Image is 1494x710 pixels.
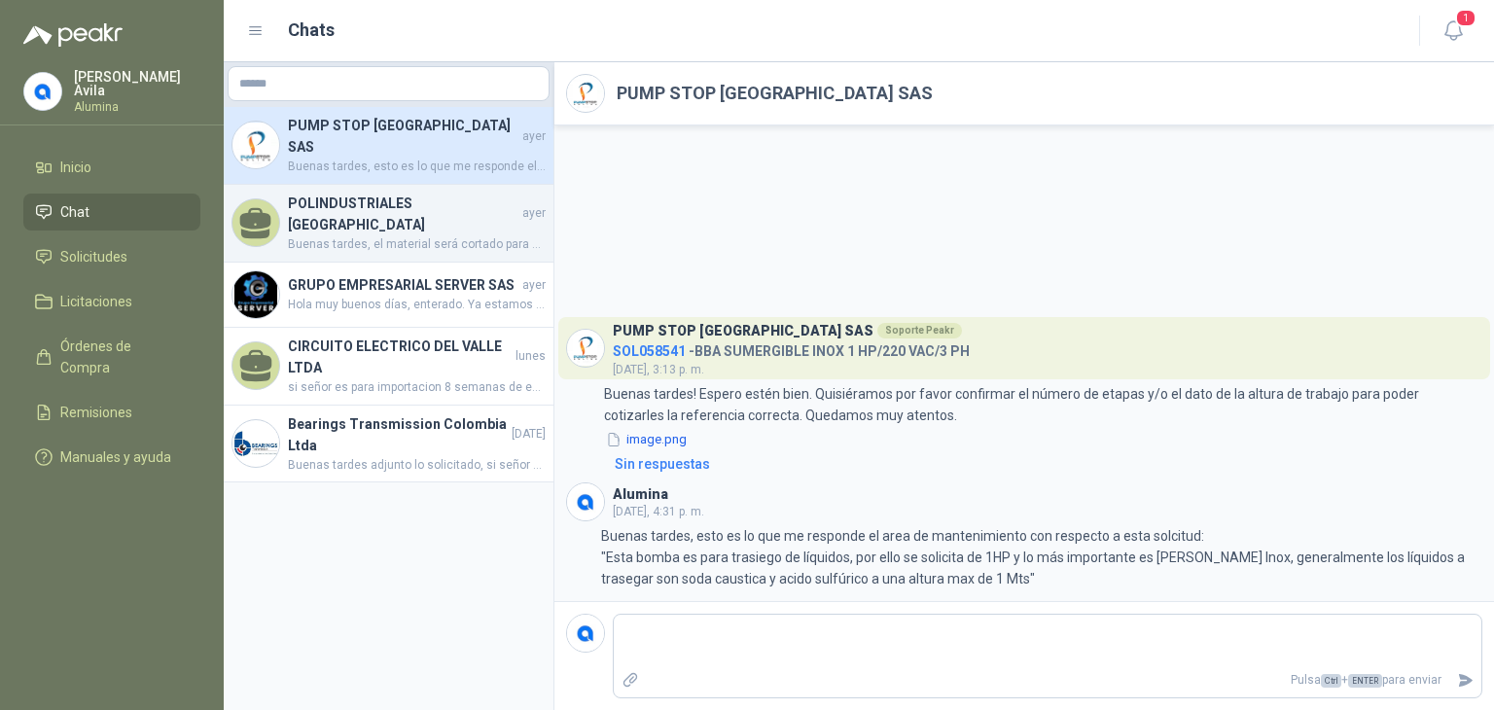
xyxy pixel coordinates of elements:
[24,73,61,110] img: Company Logo
[522,127,546,146] span: ayer
[604,430,689,450] button: image.png
[224,185,553,263] a: POLINDUSTRIALES [GEOGRAPHIC_DATA]ayerBuenas tardes, el material será cortado para hacer piezas qu...
[288,235,546,254] span: Buenas tardes, el material será cortado para hacer piezas que sostengan los perfiles de aluminio ...
[516,347,546,366] span: lunes
[567,330,604,367] img: Company Logo
[567,483,604,520] img: Company Logo
[23,328,200,386] a: Órdenes de Compra
[288,193,518,235] h4: POLINDUSTRIALES [GEOGRAPHIC_DATA]
[647,663,1450,697] p: Pulsa + para enviar
[23,149,200,186] a: Inicio
[288,115,518,158] h4: PUMP STOP [GEOGRAPHIC_DATA] SAS
[224,328,553,406] a: CIRCUITO ELECTRICO DEL VALLE LTDAlunessi señor es para importacion 8 semanas de entrega
[232,271,279,318] img: Company Logo
[23,394,200,431] a: Remisiones
[1348,674,1382,688] span: ENTER
[60,291,132,312] span: Licitaciones
[288,336,512,378] h4: CIRCUITO ELECTRICO DEL VALLE LTDA
[512,425,546,444] span: [DATE]
[74,70,200,97] p: [PERSON_NAME] Avila
[74,101,200,113] p: Alumina
[23,439,200,476] a: Manuales y ayuda
[613,363,704,376] span: [DATE], 3:13 p. m.
[613,505,704,518] span: [DATE], 4:31 p. m.
[614,663,647,697] label: Adjuntar archivos
[288,296,546,314] span: Hola muy buenos días, enterado. Ya estamos gestionando para hacer la entrega lo mas pronto posibl...
[613,343,686,359] span: SOL058541
[23,238,200,275] a: Solicitudes
[567,615,604,652] img: Company Logo
[613,338,970,357] h4: - BBA SUMERGIBLE INOX 1 HP/220 VAC/3 PH
[611,453,1482,475] a: Sin respuestas
[60,402,132,423] span: Remisiones
[288,413,508,456] h4: Bearings Transmission Colombia Ltda
[60,246,127,267] span: Solicitudes
[224,107,553,185] a: Company LogoPUMP STOP [GEOGRAPHIC_DATA] SASayerBuenas tardes, esto es lo que me responde el area ...
[617,80,933,107] h2: PUMP STOP [GEOGRAPHIC_DATA] SAS
[288,274,518,296] h4: GRUPO EMPRESARIAL SERVER SAS
[877,323,962,338] div: Soporte Peakr
[288,456,546,475] span: Buenas tardes adjunto lo solicitado, si señor si se asumen fletes Gracias por contar con nosotros.
[232,122,279,168] img: Company Logo
[567,75,604,112] img: Company Logo
[23,23,123,47] img: Logo peakr
[288,17,335,44] h1: Chats
[60,201,89,223] span: Chat
[604,383,1482,426] p: Buenas tardes! Espero estén bien. Quisiéramos por favor confirmar el número de etapas y/o el dato...
[1449,663,1481,697] button: Enviar
[613,326,873,337] h3: PUMP STOP [GEOGRAPHIC_DATA] SAS
[601,525,1482,589] p: Buenas tardes, esto es lo que me responde el area de mantenimiento con respecto a esta solcitud: ...
[522,204,546,223] span: ayer
[23,194,200,231] a: Chat
[288,378,546,397] span: si señor es para importacion 8 semanas de entrega
[232,420,279,467] img: Company Logo
[60,157,91,178] span: Inicio
[1455,9,1476,27] span: 1
[1436,14,1471,49] button: 1
[613,489,668,500] h3: Alumina
[1321,674,1341,688] span: Ctrl
[522,276,546,295] span: ayer
[615,453,710,475] div: Sin respuestas
[224,263,553,328] a: Company LogoGRUPO EMPRESARIAL SERVER SASayerHola muy buenos días, enterado. Ya estamos gestionand...
[224,406,553,483] a: Company LogoBearings Transmission Colombia Ltda[DATE]Buenas tardes adjunto lo solicitado, si seño...
[23,283,200,320] a: Licitaciones
[288,158,546,176] span: Buenas tardes, esto es lo que me responde el area de mantenimiento con respecto a esta solcitud: ...
[60,446,171,468] span: Manuales y ayuda
[60,336,182,378] span: Órdenes de Compra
